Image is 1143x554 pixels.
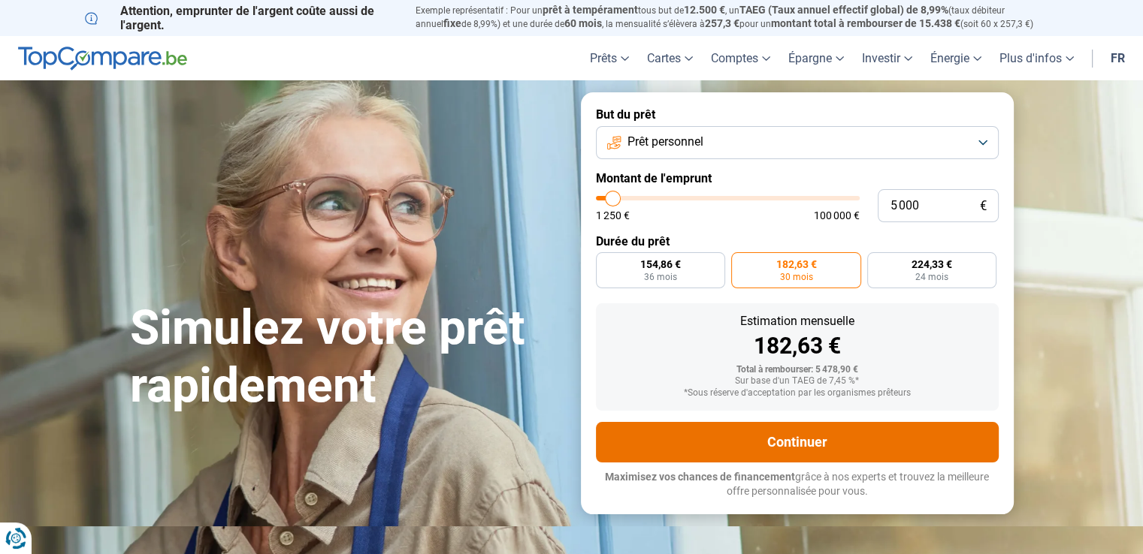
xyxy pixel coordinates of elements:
span: montant total à rembourser de 15.438 € [771,17,960,29]
button: Prêt personnel [596,126,999,159]
a: fr [1102,36,1134,80]
p: grâce à nos experts et trouvez la meilleure offre personnalisée pour vous. [596,470,999,499]
label: But du prêt [596,107,999,122]
a: Comptes [702,36,779,80]
div: Sur base d'un TAEG de 7,45 %* [608,376,987,387]
a: Plus d'infos [990,36,1083,80]
div: 182,63 € [608,335,987,357]
span: 182,63 € [776,259,816,269]
button: Continuer [596,422,999,462]
span: 36 mois [644,272,677,282]
label: Durée du prêt [596,234,999,248]
span: TAEG (Taux annuel effectif global) de 8,99% [739,4,948,16]
span: 24 mois [915,272,948,282]
span: 30 mois [779,272,812,282]
div: Total à rembourser: 5 478,90 € [608,365,987,375]
p: Attention, emprunter de l'argent coûte aussi de l'argent. [85,4,398,32]
span: 12.500 € [684,4,725,16]
span: 1 250 € [596,210,630,221]
a: Épargne [779,36,853,80]
span: 60 mois [564,17,602,29]
a: Investir [853,36,921,80]
span: fixe [443,17,461,29]
span: € [980,200,987,212]
a: Prêts [581,36,638,80]
div: *Sous réserve d'acceptation par les organismes prêteurs [608,388,987,399]
label: Montant de l'emprunt [596,171,999,185]
span: 224,33 € [912,259,952,269]
span: prêt à tempérament [543,4,638,16]
p: Exemple représentatif : Pour un tous but de , un (taux débiteur annuel de 8,99%) et une durée de ... [416,4,1059,31]
a: Cartes [638,36,702,80]
span: Maximisez vos chances de financement [605,471,795,483]
span: 100 000 € [814,210,860,221]
span: 154,86 € [640,259,681,269]
a: Énergie [921,36,990,80]
div: Estimation mensuelle [608,315,987,327]
span: 257,3 € [705,17,739,29]
h1: Simulez votre prêt rapidement [130,300,563,415]
img: TopCompare [18,47,187,71]
span: Prêt personnel [627,134,703,150]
